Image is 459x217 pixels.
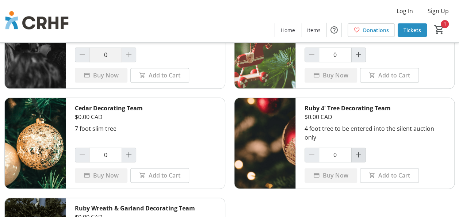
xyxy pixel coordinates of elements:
span: Donations [363,26,389,34]
span: Sign Up [428,7,449,15]
span: Tickets [403,26,421,34]
input: Title Sponsor Quantity [89,47,122,62]
input: Cedar Decorating Team Quantity [89,148,122,162]
span: Log In [397,7,413,15]
img: Cedar Decorating Team [5,98,66,189]
a: Tickets [398,23,427,37]
button: Increment by one [352,148,366,162]
span: Items [307,26,321,34]
button: Increment by one [352,48,366,62]
div: $0.00 CAD [75,113,216,121]
a: Donations [348,23,395,37]
div: 4 foot tree to be entered into the silent auction only [305,124,446,142]
div: Ruby 4' Tree Decorating Team [305,104,446,113]
button: Log In [391,5,419,17]
div: Ruby Wreath & Garland Decorating Team [75,204,216,213]
input: Spruce Decorating Team Quantity [319,47,352,62]
div: 7 foot slim tree [75,124,216,133]
div: $0.00 CAD [305,113,446,121]
span: Home [281,26,295,34]
input: Ruby 4' Tree Decorating Team Quantity [319,148,352,162]
button: Sign Up [422,5,455,17]
img: Title Sponsor [5,7,66,88]
img: Ruby 4' Tree Decorating Team [234,98,295,189]
button: Increment by one [122,148,136,162]
a: Home [275,23,301,37]
button: Cart [433,23,446,36]
img: Spruce Decorating Team [234,7,295,88]
a: Items [301,23,326,37]
div: Cedar Decorating Team [75,104,216,113]
img: Chinook Regional Hospital Foundation's Logo [4,3,69,39]
button: Help [327,23,341,37]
